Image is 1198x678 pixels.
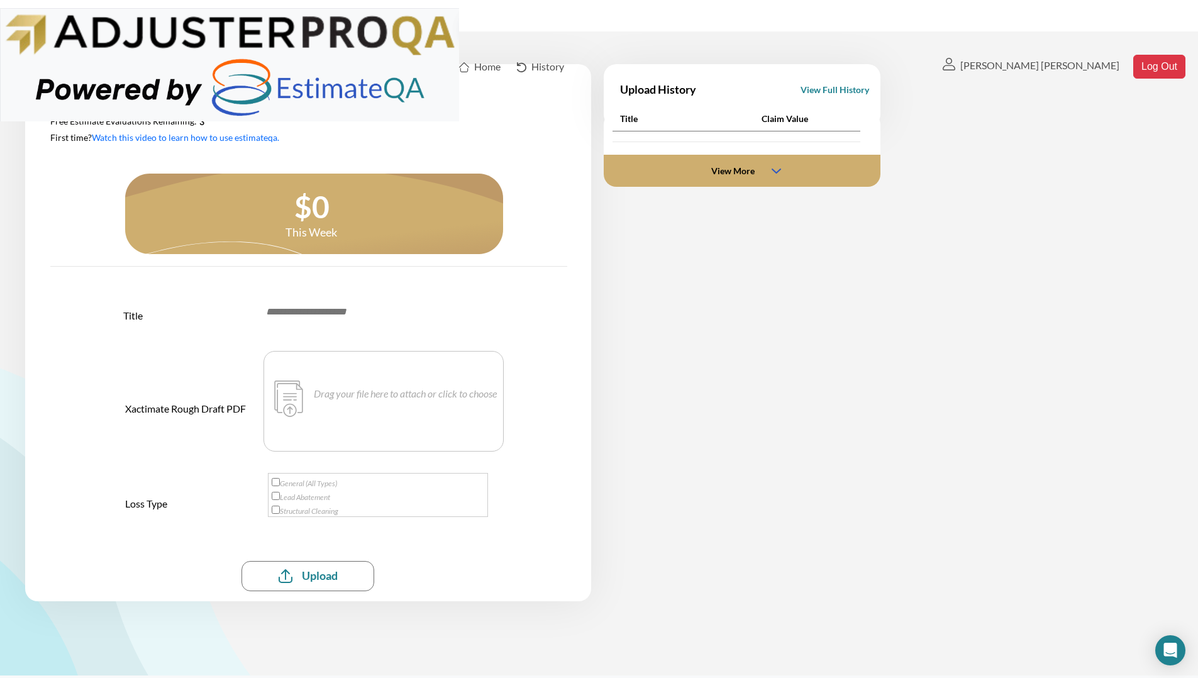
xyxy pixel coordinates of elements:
img: vector@2x.svg [517,62,526,72]
div: Open Intercom Messenger [1155,635,1185,665]
div: This Week [286,225,338,239]
input: Structural Cleaning [272,506,280,514]
label: General (All Types) [272,477,484,491]
div: First time? [50,131,279,145]
img: 40-user@2x.svg [943,58,955,70]
div: $0 [243,189,380,225]
button: Log Out [1133,55,1185,79]
label: Lead Abatement [272,491,484,504]
img: EwCwAvwB12QFqC3TK+4AAAAASUVORK5CYII= [772,169,781,174]
p: Drag your file here to attach or click to choose [314,393,497,407]
input: Lead Abatement [272,492,280,500]
a: History [517,59,550,74]
div: Xactimate Rough Draft PDF [125,355,251,513]
div: View More [711,164,755,178]
input: General (All Types) [272,478,280,486]
img: line-6@1x.svg [50,266,567,267]
label: Structural Cleaning [272,504,484,518]
div: Title [123,309,143,323]
a: Home [459,59,485,74]
img: 9-home@2x.svg [459,62,469,72]
a: [PERSON_NAME] [PERSON_NAME] [943,58,1102,73]
div: Loss Type [125,497,167,511]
